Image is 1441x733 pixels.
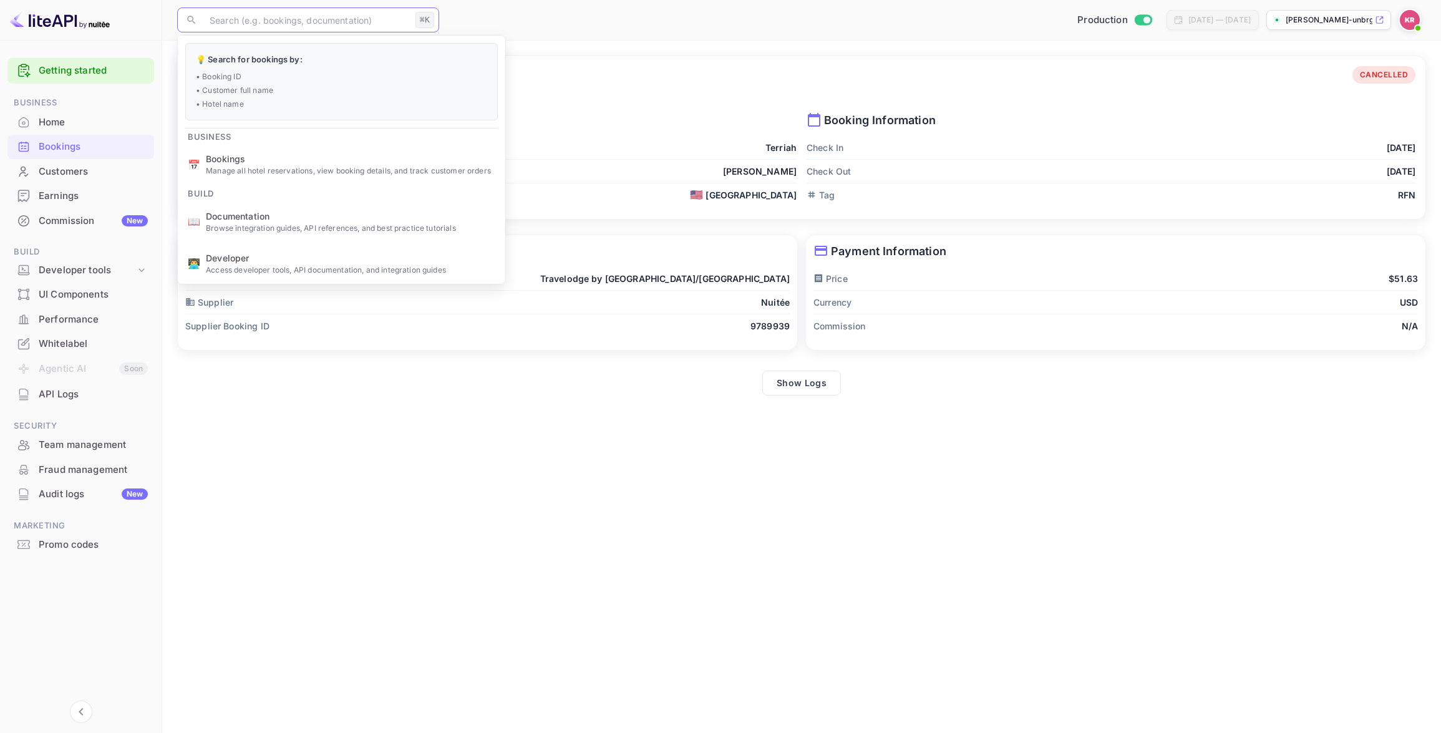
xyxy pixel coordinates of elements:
[7,245,154,259] span: Build
[7,433,154,456] a: Team management
[1387,141,1415,154] p: [DATE]
[7,260,154,281] div: Developer tools
[7,308,154,332] div: Performance
[690,190,703,200] span: 🇺🇸
[1389,272,1418,285] p: $51.63
[7,135,154,158] a: Bookings
[188,214,200,229] p: 📖
[122,215,148,226] div: New
[7,533,154,557] div: Promo codes
[7,332,154,356] div: Whitelabel
[750,319,790,333] p: 9789939
[206,209,495,222] span: Documentation
[7,96,154,110] span: Business
[7,458,154,482] div: Fraud management
[7,308,154,331] a: Performance
[7,533,154,556] a: Promo codes
[39,337,148,351] div: Whitelabel
[7,482,154,507] div: Audit logsNew
[206,152,495,165] span: Bookings
[7,110,154,135] div: Home
[813,296,851,309] p: Currency
[206,251,495,264] span: Developer
[7,283,154,307] div: UI Components
[39,64,148,78] a: Getting started
[178,181,224,201] span: Build
[1402,319,1418,333] p: N/A
[206,222,495,233] p: Browse integration guides, API references, and best practice tutorials
[7,332,154,355] a: Whitelabel
[765,141,797,154] p: Terriah
[206,264,495,275] p: Access developer tools, API documentation, and integration guides
[1400,10,1420,30] img: Kobus Roux
[1286,14,1372,26] p: [PERSON_NAME]-unbrg.[PERSON_NAME]...
[39,463,148,477] div: Fraud management
[178,124,241,143] span: Business
[813,272,848,285] p: Price
[202,7,410,32] input: Search (e.g. bookings, documentation)
[690,188,797,201] div: [GEOGRAPHIC_DATA]
[7,110,154,133] a: Home
[7,135,154,159] div: Bookings
[415,12,434,28] div: ⌘K
[7,482,154,505] a: Audit logsNew
[7,382,154,405] a: API Logs
[807,141,843,154] p: Check In
[39,263,135,278] div: Developer tools
[813,243,1418,260] p: Payment Information
[7,433,154,457] div: Team management
[70,701,92,723] button: Collapse navigation
[7,419,154,433] span: Security
[1398,188,1415,201] p: RFN
[39,538,148,552] div: Promo codes
[762,371,841,396] button: Show Logs
[185,296,233,309] p: Supplier
[39,487,148,502] div: Audit logs
[196,98,487,109] p: • Hotel name
[10,10,110,30] img: LiteAPI logo
[39,288,148,302] div: UI Components
[7,160,154,184] div: Customers
[807,112,1415,129] p: Booking Information
[7,184,154,207] a: Earnings
[7,382,154,407] div: API Logs
[7,519,154,533] span: Marketing
[7,209,154,233] div: CommissionNew
[7,184,154,208] div: Earnings
[807,188,835,201] p: Tag
[1387,165,1415,178] p: [DATE]
[39,165,148,179] div: Customers
[188,256,200,271] p: 👨‍💻
[813,319,866,333] p: Commission
[723,165,797,178] p: [PERSON_NAME]
[39,214,148,228] div: Commission
[540,272,790,285] p: Travelodge by [GEOGRAPHIC_DATA]/[GEOGRAPHIC_DATA]
[7,58,154,84] div: Getting started
[7,160,154,183] a: Customers
[807,165,851,178] p: Check Out
[196,70,487,82] p: • Booking ID
[39,313,148,327] div: Performance
[39,438,148,452] div: Team management
[39,189,148,203] div: Earnings
[188,157,200,172] p: 📅
[39,140,148,154] div: Bookings
[39,115,148,130] div: Home
[206,165,495,177] p: Manage all hotel reservations, view booking details, and track customer orders
[7,283,154,306] a: UI Components
[1188,14,1251,26] div: [DATE] — [DATE]
[1077,13,1128,27] span: Production
[7,209,154,232] a: CommissionNew
[39,387,148,402] div: API Logs
[761,296,790,309] p: Nuitée
[196,84,487,95] p: • Customer full name
[196,54,487,66] p: 💡 Search for bookings by:
[7,458,154,481] a: Fraud management
[185,319,269,333] p: Supplier Booking ID
[1072,13,1157,27] div: Switch to Sandbox mode
[1352,69,1416,80] span: CANCELLED
[1400,296,1418,309] p: USD
[122,488,148,500] div: New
